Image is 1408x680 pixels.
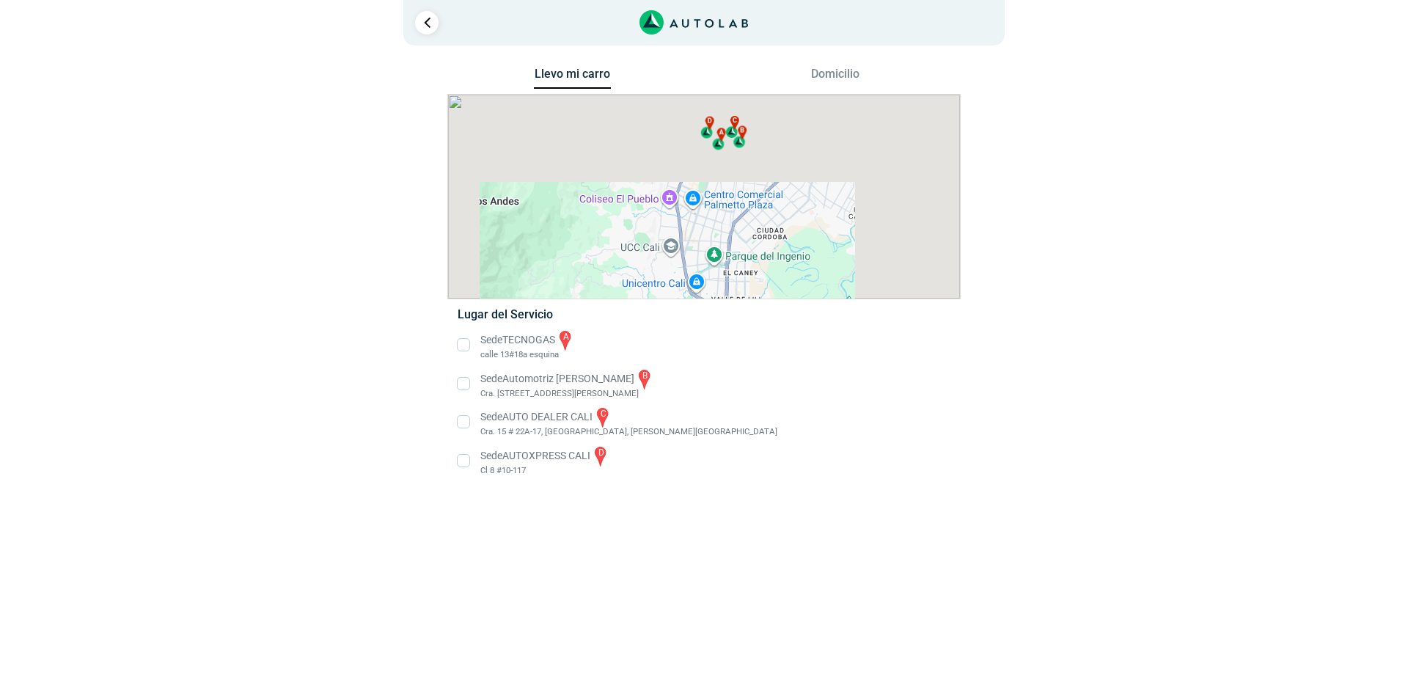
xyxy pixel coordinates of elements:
span: d [708,117,712,127]
a: Link al sitio de autolab [639,15,749,29]
span: c [733,116,737,126]
h5: Lugar del Servicio [458,307,950,321]
span: a [719,128,724,138]
a: Ir al paso anterior [415,11,439,34]
button: Domicilio [797,67,874,88]
button: Llevo mi carro [534,67,611,89]
span: b [740,125,744,136]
